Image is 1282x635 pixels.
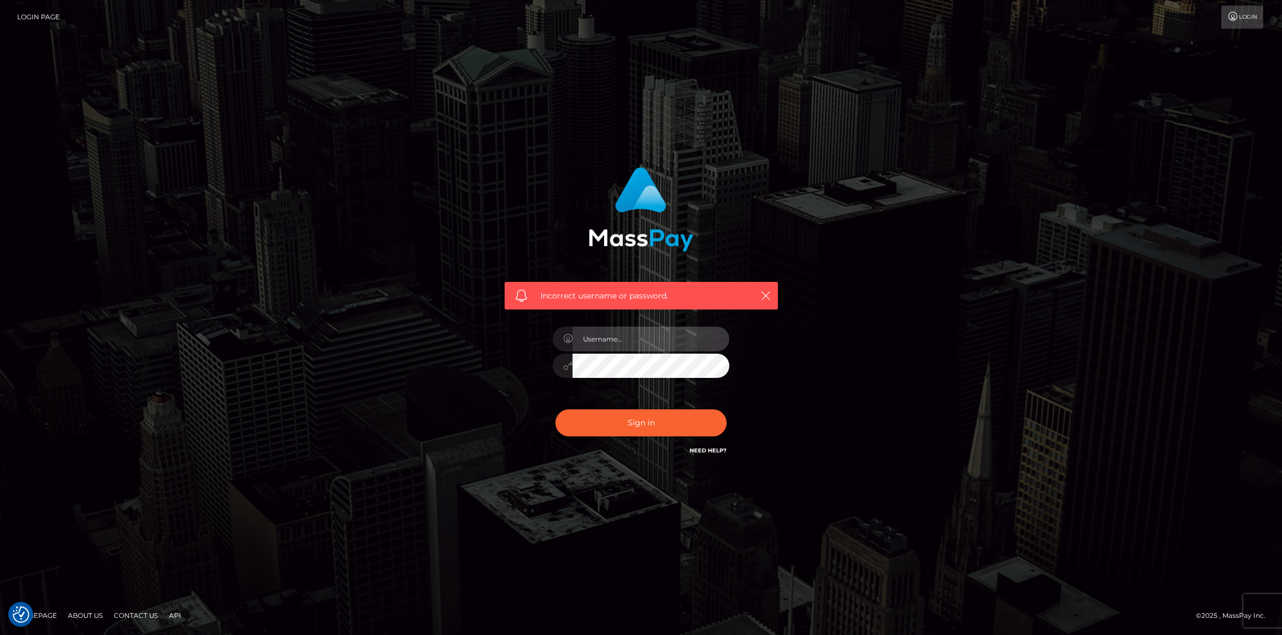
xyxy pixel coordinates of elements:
a: API [165,607,186,624]
button: Sign in [555,409,727,436]
span: Incorrect username or password. [541,290,742,302]
a: Login [1221,6,1263,29]
img: MassPay Login [589,167,693,252]
input: Username... [573,327,729,351]
a: Contact Us [109,607,162,624]
a: Need Help? [690,447,727,454]
button: Consent Preferences [13,606,29,623]
img: Revisit consent button [13,606,29,623]
a: Login Page [17,6,60,29]
a: Homepage [12,607,61,624]
a: About Us [63,607,107,624]
div: © 2025 , MassPay Inc. [1196,610,1274,622]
